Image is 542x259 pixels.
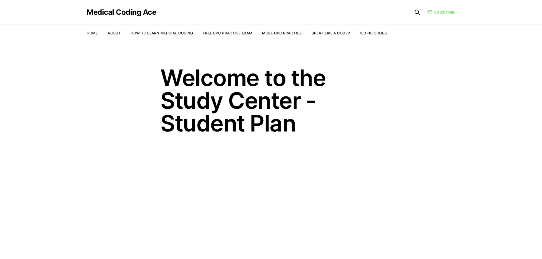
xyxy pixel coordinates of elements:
[87,31,98,35] a: Home
[87,9,156,16] a: Medical Coding Ace
[131,31,193,35] a: How to Learn Medical Coding
[360,31,387,35] a: ICD-10 Codes
[108,31,121,35] a: About
[312,31,350,35] a: Speak Like a Coder
[262,31,302,35] a: More CPC Practice
[203,31,252,35] a: Free CPC Practice Exam
[160,66,382,135] h1: Welcome to the Study Center - Student Plan
[427,10,455,15] a: Subscribe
